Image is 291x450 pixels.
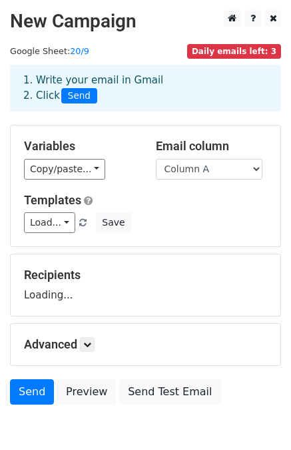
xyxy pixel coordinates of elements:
span: Daily emails left: 3 [187,44,281,59]
div: 1. Write your email in Gmail 2. Click [13,73,278,103]
a: Daily emails left: 3 [187,46,281,56]
a: Preview [57,379,116,405]
h5: Variables [24,139,136,154]
button: Save [96,212,131,233]
a: Load... [24,212,75,233]
a: Send [10,379,54,405]
h2: New Campaign [10,10,281,33]
div: Loading... [24,268,267,302]
a: Templates [24,193,81,207]
a: Send Test Email [119,379,220,405]
h5: Recipients [24,268,267,282]
a: 20/9 [70,46,89,56]
small: Google Sheet: [10,46,89,56]
h5: Email column [156,139,268,154]
h5: Advanced [24,337,267,352]
span: Send [61,88,97,104]
a: Copy/paste... [24,159,105,180]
